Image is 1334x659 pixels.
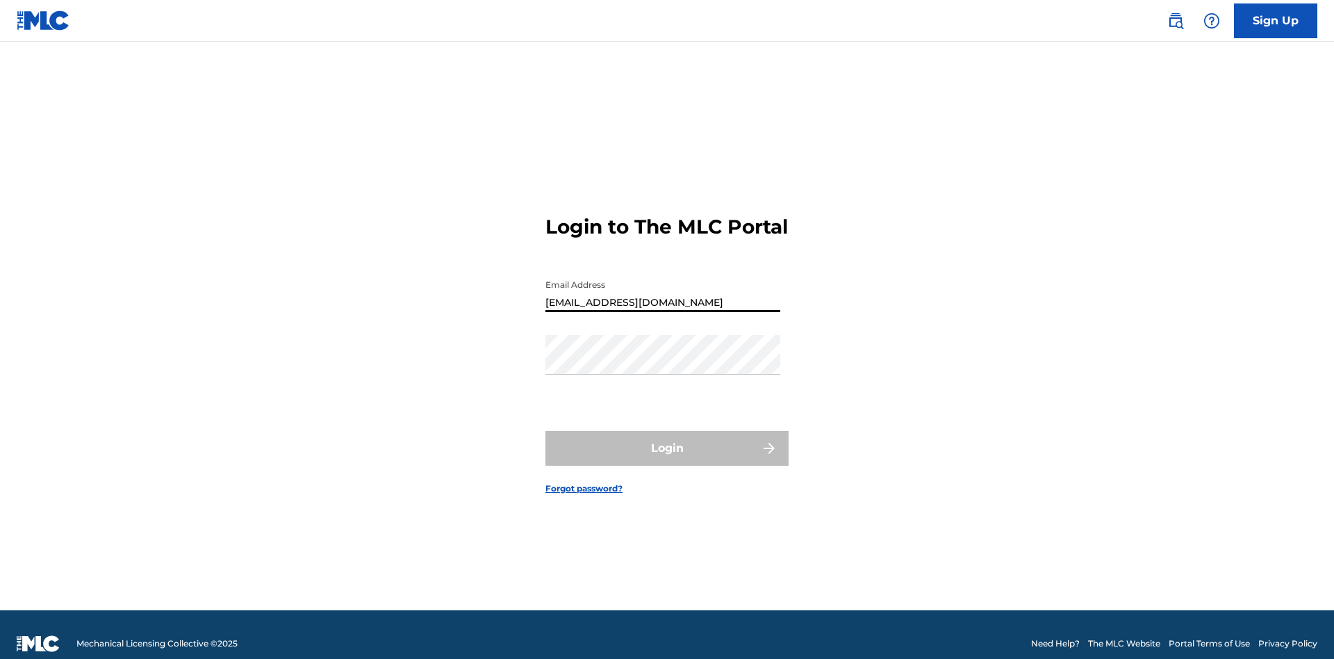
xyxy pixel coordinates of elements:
[1167,13,1184,29] img: search
[1088,637,1160,650] a: The MLC Website
[545,215,788,239] h3: Login to The MLC Portal
[1198,7,1226,35] div: Help
[1265,592,1334,659] iframe: Chat Widget
[1258,637,1317,650] a: Privacy Policy
[545,482,623,495] a: Forgot password?
[1169,637,1250,650] a: Portal Terms of Use
[1162,7,1189,35] a: Public Search
[1234,3,1317,38] a: Sign Up
[1031,637,1080,650] a: Need Help?
[76,637,238,650] span: Mechanical Licensing Collective © 2025
[17,635,60,652] img: logo
[17,10,70,31] img: MLC Logo
[1203,13,1220,29] img: help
